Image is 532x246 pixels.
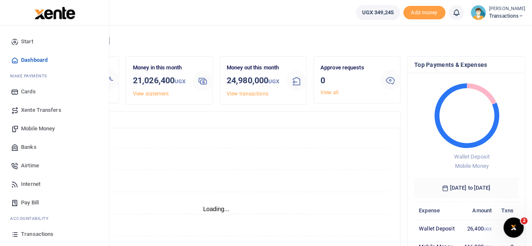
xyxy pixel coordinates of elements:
th: Txns [496,201,518,220]
a: Cards [7,82,102,101]
span: Airtime [21,161,39,170]
span: Mobile Money [21,124,55,133]
span: 2 [521,217,527,224]
li: Wallet ballance [352,5,403,20]
a: Banks [7,138,102,156]
span: Transactions [489,12,525,20]
span: Dashboard [21,56,48,64]
h4: Top Payments & Expenses [414,60,518,69]
small: UGX [175,78,185,85]
a: Start [7,32,102,51]
a: Xente Transfers [7,101,102,119]
h3: 21,026,400 [133,74,186,88]
th: Amount [459,201,496,220]
a: Add money [403,9,445,15]
a: View transactions [227,91,268,97]
a: Airtime [7,156,102,175]
h4: Transactions Overview [39,115,393,124]
a: Internet [7,175,102,193]
a: View statement [133,91,169,97]
span: Transactions [21,230,53,238]
li: M [7,69,102,82]
span: Xente Transfers [21,106,61,114]
span: ake Payments [14,73,47,79]
h3: 0 [320,74,373,87]
span: Start [21,37,33,46]
p: Money in this month [133,63,186,72]
iframe: Intercom live chat [503,217,524,238]
td: 26,400 [459,220,496,238]
td: Wallet Deposit [414,220,459,238]
small: UGX [483,227,491,231]
span: Cards [21,87,36,96]
a: View all [320,90,339,95]
th: Expense [414,201,459,220]
span: Add money [403,6,445,20]
a: Mobile Money [7,119,102,138]
a: profile-user [PERSON_NAME] Transactions [471,5,525,20]
h3: 24,980,000 [227,74,280,88]
text: Loading... [203,206,230,212]
td: 1 [496,220,518,238]
h6: [DATE] to [DATE] [414,178,518,198]
span: Wallet Deposit [454,153,489,160]
a: Transactions [7,225,102,243]
span: UGX 349,245 [362,8,394,17]
li: Toup your wallet [403,6,445,20]
img: profile-user [471,5,486,20]
p: Money out this month [227,63,280,72]
small: UGX [268,78,279,85]
span: Mobile Money [455,163,488,169]
h4: Hello [PERSON_NAME] [32,36,525,45]
li: Ac [7,212,102,225]
a: Pay Bill [7,193,102,212]
p: Approve requests [320,63,373,72]
span: Internet [21,180,40,188]
span: Banks [21,143,37,151]
img: logo-large [34,7,75,19]
a: UGX 349,245 [356,5,400,20]
span: countability [16,215,48,222]
a: logo-small logo-large logo-large [34,9,75,16]
span: Pay Bill [21,198,39,207]
small: [PERSON_NAME] [489,5,525,13]
a: Dashboard [7,51,102,69]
